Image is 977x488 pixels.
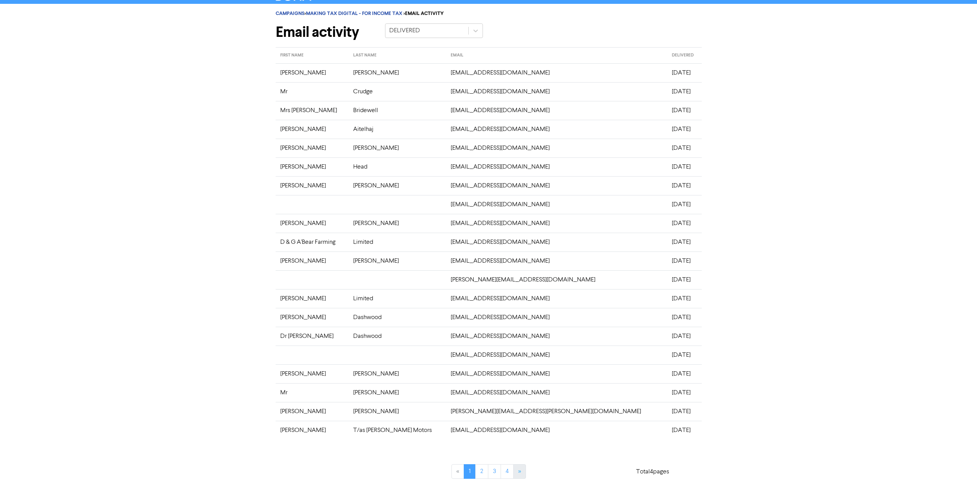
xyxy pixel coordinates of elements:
[349,327,446,346] td: Dashwood
[667,101,702,120] td: [DATE]
[349,63,446,82] td: [PERSON_NAME]
[349,308,446,327] td: Dashwood
[349,289,446,308] td: Limited
[276,214,349,233] td: [PERSON_NAME]
[446,402,667,421] td: [PERSON_NAME][EMAIL_ADDRESS][PERSON_NAME][DOMAIN_NAME]
[667,139,702,157] td: [DATE]
[276,139,349,157] td: [PERSON_NAME]
[276,10,304,17] a: CAMPAIGNS
[667,176,702,195] td: [DATE]
[446,63,667,82] td: [EMAIL_ADDRESS][DOMAIN_NAME]
[475,464,488,479] a: Page 2
[349,48,446,64] th: LAST NAME
[446,233,667,251] td: [EMAIL_ADDRESS][DOMAIN_NAME]
[306,10,402,17] a: MAKING TAX DIGITAL - FOR INCOME TAX
[667,233,702,251] td: [DATE]
[513,464,526,479] a: »
[446,176,667,195] td: [EMAIL_ADDRESS][DOMAIN_NAME]
[446,251,667,270] td: [EMAIL_ADDRESS][DOMAIN_NAME]
[667,48,702,64] th: DELIVERED
[276,251,349,270] td: [PERSON_NAME]
[667,270,702,289] td: [DATE]
[276,289,349,308] td: [PERSON_NAME]
[276,308,349,327] td: [PERSON_NAME]
[446,214,667,233] td: [EMAIL_ADDRESS][DOMAIN_NAME]
[667,346,702,364] td: [DATE]
[349,157,446,176] td: Head
[939,451,977,488] iframe: Chat Widget
[276,48,349,64] th: FIRST NAME
[446,157,667,176] td: [EMAIL_ADDRESS][DOMAIN_NAME]
[667,251,702,270] td: [DATE]
[446,289,667,308] td: [EMAIL_ADDRESS][DOMAIN_NAME]
[446,139,667,157] td: [EMAIL_ADDRESS][DOMAIN_NAME]
[667,120,702,139] td: [DATE]
[276,176,349,195] td: [PERSON_NAME]
[667,421,702,440] td: [DATE]
[446,383,667,402] td: [EMAIL_ADDRESS][DOMAIN_NAME]
[349,251,446,270] td: [PERSON_NAME]
[349,139,446,157] td: [PERSON_NAME]
[349,383,446,402] td: [PERSON_NAME]
[667,383,702,402] td: [DATE]
[349,214,446,233] td: [PERSON_NAME]
[446,101,667,120] td: [EMAIL_ADDRESS][DOMAIN_NAME]
[667,214,702,233] td: [DATE]
[446,327,667,346] td: [EMAIL_ADDRESS][DOMAIN_NAME]
[667,63,702,82] td: [DATE]
[446,364,667,383] td: [EMAIL_ADDRESS][DOMAIN_NAME]
[446,308,667,327] td: [EMAIL_ADDRESS][DOMAIN_NAME]
[276,233,349,251] td: D & G A'Bear Farming
[349,120,446,139] td: Aitelhaj
[667,308,702,327] td: [DATE]
[389,26,420,35] div: DELIVERED
[446,421,667,440] td: [EMAIL_ADDRESS][DOMAIN_NAME]
[276,82,349,101] td: Mr
[276,101,349,120] td: Mrs [PERSON_NAME]
[276,63,349,82] td: [PERSON_NAME]
[349,176,446,195] td: [PERSON_NAME]
[446,195,667,214] td: [EMAIL_ADDRESS][DOMAIN_NAME]
[667,195,702,214] td: [DATE]
[276,157,349,176] td: [PERSON_NAME]
[276,10,702,17] div: > > EMAIL ACTIVITY
[667,402,702,421] td: [DATE]
[667,364,702,383] td: [DATE]
[636,467,669,476] p: Total 4 pages
[349,402,446,421] td: [PERSON_NAME]
[276,383,349,402] td: Mr
[501,464,514,479] a: Page 4
[667,82,702,101] td: [DATE]
[667,289,702,308] td: [DATE]
[349,82,446,101] td: Crudge
[667,157,702,176] td: [DATE]
[349,421,446,440] td: T/as [PERSON_NAME] Motors
[349,364,446,383] td: [PERSON_NAME]
[446,346,667,364] td: [EMAIL_ADDRESS][DOMAIN_NAME]
[446,270,667,289] td: [PERSON_NAME][EMAIL_ADDRESS][DOMAIN_NAME]
[446,48,667,64] th: EMAIL
[276,327,349,346] td: Dr [PERSON_NAME]
[276,120,349,139] td: [PERSON_NAME]
[349,233,446,251] td: Limited
[446,120,667,139] td: [EMAIL_ADDRESS][DOMAIN_NAME]
[349,101,446,120] td: Bridewell
[276,364,349,383] td: [PERSON_NAME]
[276,402,349,421] td: [PERSON_NAME]
[276,421,349,440] td: [PERSON_NAME]
[446,82,667,101] td: [EMAIL_ADDRESS][DOMAIN_NAME]
[276,23,374,41] h1: Email activity
[488,464,501,479] a: Page 3
[667,327,702,346] td: [DATE]
[464,464,476,479] a: Page 1 is your current page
